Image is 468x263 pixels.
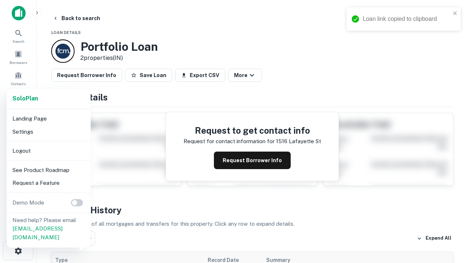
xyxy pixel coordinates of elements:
[431,205,468,240] iframe: Chat Widget
[10,176,88,190] li: Request a Feature
[10,164,88,177] li: See Product Roadmap
[12,225,63,240] a: [EMAIL_ADDRESS][DOMAIN_NAME]
[12,95,38,102] strong: Solo Plan
[12,94,38,103] a: SoloPlan
[10,125,88,138] li: Settings
[12,216,85,242] p: Need help? Please email
[453,10,458,17] button: close
[10,144,88,157] li: Logout
[10,198,47,207] p: Demo Mode
[10,112,88,125] li: Landing Page
[363,15,450,23] div: Loan link copied to clipboard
